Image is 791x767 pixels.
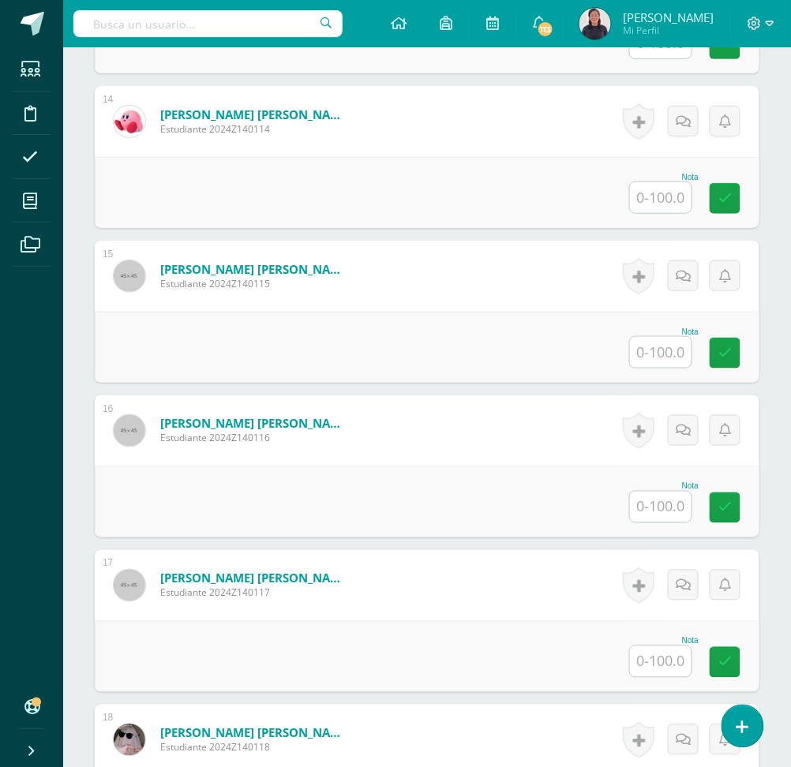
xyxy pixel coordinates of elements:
[579,8,611,39] img: 67078d01e56025b9630a76423ab6604b.png
[160,107,350,122] a: [PERSON_NAME] [PERSON_NAME]
[160,261,350,277] a: [PERSON_NAME] [PERSON_NAME]
[160,741,350,754] span: Estudiante 2024Z140118
[114,724,145,756] img: d6c5c6463f1eb31a9629d7db18e17555.png
[114,260,145,292] img: 45x45
[114,415,145,447] img: 45x45
[629,173,699,181] div: Nota
[630,646,692,677] input: 0-100.0
[160,122,350,136] span: Estudiante 2024Z140114
[114,106,145,137] img: 79fb20015a61b4c8cdc707d4784fb437.png
[160,416,350,432] a: [PERSON_NAME] [PERSON_NAME]
[73,10,343,37] input: Busca un usuario...
[630,492,692,522] input: 0-100.0
[629,637,699,645] div: Nota
[623,9,714,25] span: [PERSON_NAME]
[623,24,714,37] span: Mi Perfil
[160,277,350,290] span: Estudiante 2024Z140115
[160,725,350,741] a: [PERSON_NAME] [PERSON_NAME]
[629,482,699,491] div: Nota
[114,570,145,601] img: 45x45
[160,571,350,586] a: [PERSON_NAME] [PERSON_NAME]
[630,337,692,368] input: 0-100.0
[160,432,350,445] span: Estudiante 2024Z140116
[629,327,699,336] div: Nota
[630,182,692,213] input: 0-100.0
[537,21,554,38] span: 113
[160,586,350,600] span: Estudiante 2024Z140117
